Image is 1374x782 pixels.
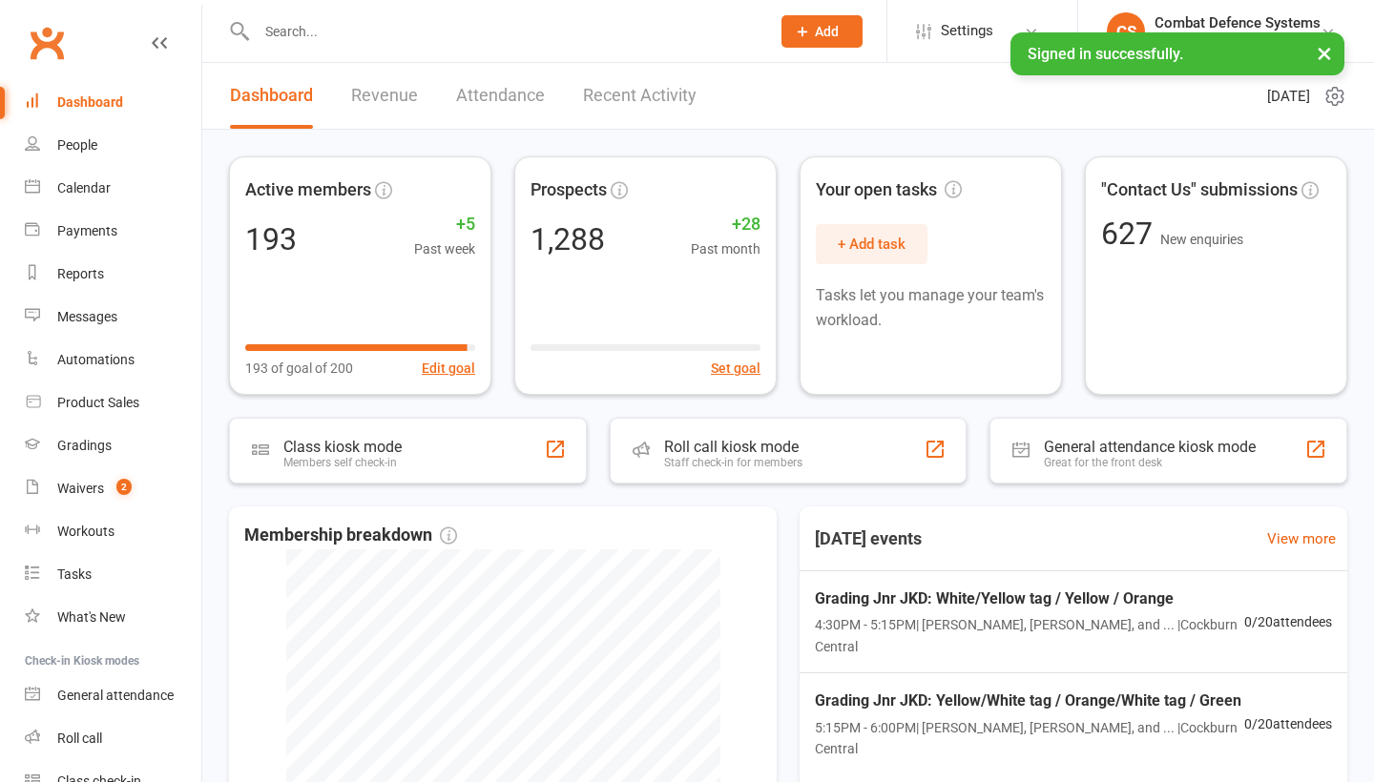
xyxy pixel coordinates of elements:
[1267,527,1336,550] a: View more
[1160,232,1243,247] span: New enquiries
[283,438,402,456] div: Class kiosk mode
[815,586,1244,611] span: Grading Jnr JKD: White/Yellow tag / Yellow / Orange
[57,566,92,582] div: Tasks
[251,18,757,45] input: Search...
[57,352,135,367] div: Automations
[57,266,104,281] div: Reports
[1244,611,1332,632] span: 0 / 20 attendees
[1107,12,1145,51] div: CS
[800,522,937,556] h3: [DATE] events
[1155,31,1321,49] div: Combat Defence Systems
[456,63,545,129] a: Attendance
[23,19,71,67] a: Clubworx
[941,10,993,52] span: Settings
[25,339,201,381] a: Automations
[1044,456,1256,469] div: Great for the front desk
[230,63,313,129] a: Dashboard
[57,438,112,453] div: Gradings
[1028,45,1183,63] span: Signed in successfully.
[57,609,126,625] div: What's New
[25,81,201,124] a: Dashboard
[283,456,402,469] div: Members self check-in
[25,510,201,553] a: Workouts
[25,674,201,717] a: General attendance kiosk mode
[57,731,102,746] div: Roll call
[245,224,297,255] div: 193
[711,358,760,379] button: Set goal
[25,296,201,339] a: Messages
[57,223,117,238] div: Payments
[1244,713,1332,734] span: 0 / 20 attendees
[57,481,104,496] div: Waivers
[25,424,201,467] a: Gradings
[1101,176,1298,204] span: "Contact Us" submissions
[25,124,201,167] a: People
[57,395,139,410] div: Product Sales
[816,176,962,204] span: Your open tasks
[781,15,863,48] button: Add
[816,283,1046,332] p: Tasks let you manage your team's workload.
[25,167,201,210] a: Calendar
[664,438,802,456] div: Roll call kiosk mode
[815,614,1244,657] span: 4:30PM - 5:15PM | [PERSON_NAME], [PERSON_NAME], and ... | Cockburn Central
[57,309,117,324] div: Messages
[57,94,123,110] div: Dashboard
[25,717,201,760] a: Roll call
[25,596,201,639] a: What's New
[25,253,201,296] a: Reports
[1044,438,1256,456] div: General attendance kiosk mode
[815,717,1244,760] span: 5:15PM - 6:00PM | [PERSON_NAME], [PERSON_NAME], and ... | Cockburn Central
[57,180,111,195] div: Calendar
[664,456,802,469] div: Staff check-in for members
[1307,32,1342,73] button: ×
[25,553,201,596] a: Tasks
[422,358,475,379] button: Edit goal
[1155,14,1321,31] div: Combat Defence Systems
[414,238,475,259] span: Past week
[25,210,201,253] a: Payments
[57,688,174,703] div: General attendance
[116,479,132,495] span: 2
[583,63,697,129] a: Recent Activity
[351,63,418,129] a: Revenue
[245,176,371,204] span: Active members
[691,238,760,259] span: Past month
[1101,216,1160,252] span: 627
[1267,85,1310,108] span: [DATE]
[531,176,607,204] span: Prospects
[244,522,457,549] span: Membership breakdown
[25,467,201,510] a: Waivers 2
[25,381,201,424] a: Product Sales
[245,358,353,379] span: 193 of goal of 200
[531,224,605,255] div: 1,288
[816,224,927,264] button: + Add task
[57,137,97,153] div: People
[691,211,760,238] span: +28
[414,211,475,238] span: +5
[815,689,1244,713] span: Grading Jnr JKD: Yellow/White tag / Orange/White tag / Green
[57,524,114,539] div: Workouts
[815,24,839,39] span: Add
